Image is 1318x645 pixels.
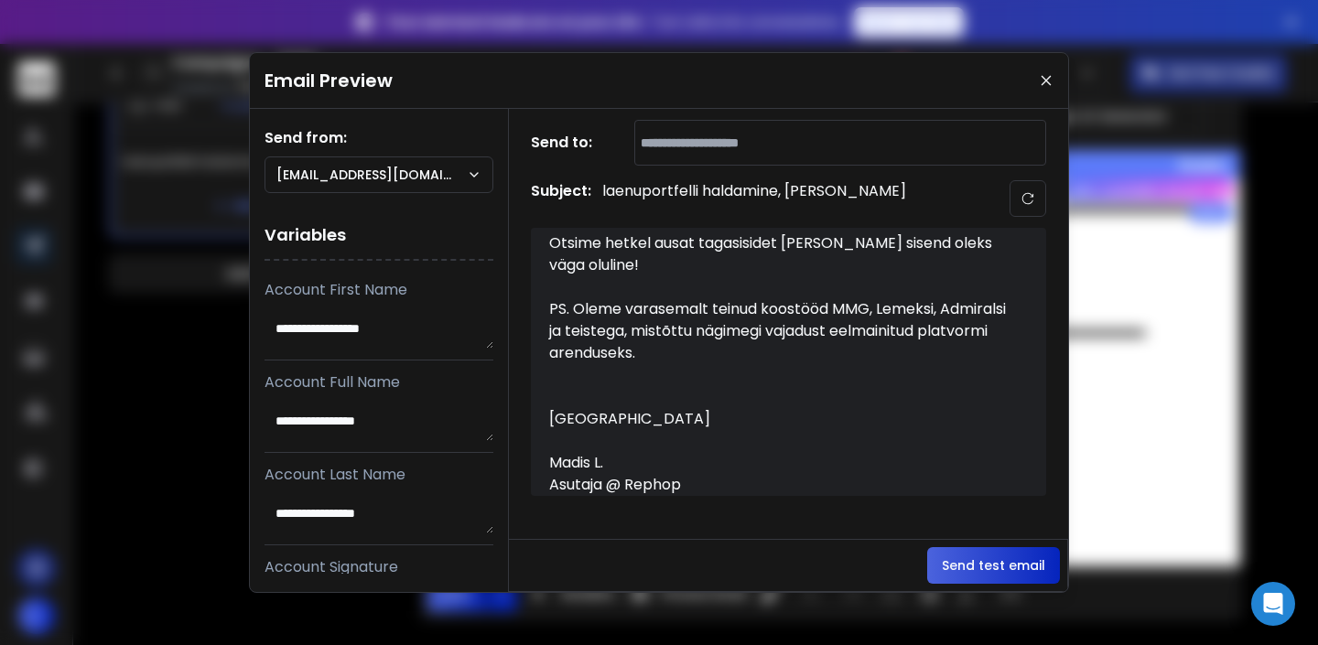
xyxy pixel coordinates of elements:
h1: Variables [265,211,493,261]
p: Account Last Name [265,464,493,486]
h1: Email Preview [265,68,393,93]
h1: Send from: [265,127,493,149]
h1: Send to: [531,132,604,154]
div: Open Intercom Messenger [1251,582,1295,626]
p: Account Full Name [265,371,493,393]
button: Send test email [927,547,1060,584]
h1: Subject: [531,180,591,217]
p: Account Signature [265,556,493,578]
p: Account First Name [265,279,493,301]
p: [EMAIL_ADDRESS][DOMAIN_NAME] [276,166,467,184]
p: laenuportfelli haldamine, [PERSON_NAME] [602,180,906,217]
